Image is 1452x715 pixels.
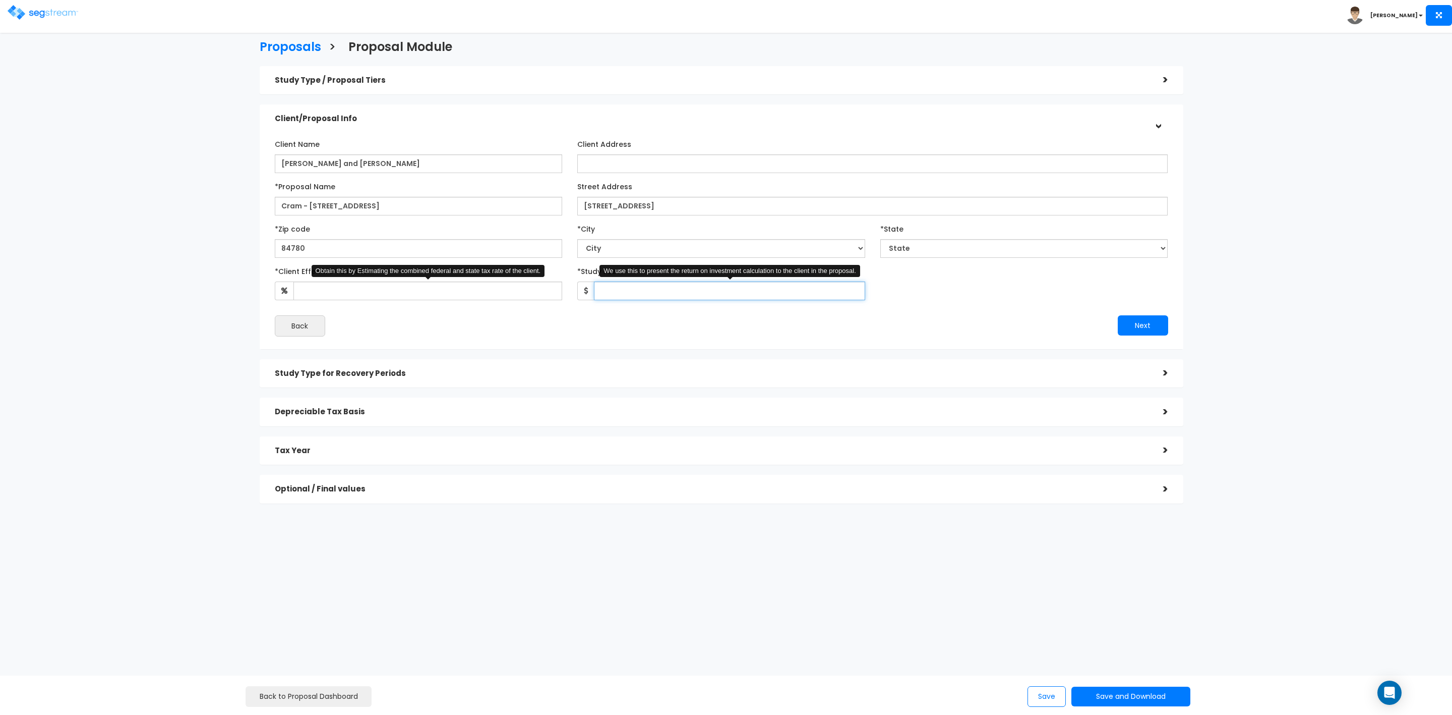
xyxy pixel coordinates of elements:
label: *Study Fee [577,263,616,277]
button: Save [1027,686,1066,707]
div: > [1148,365,1168,381]
div: > [1148,481,1168,497]
button: Save and Download [1071,687,1190,706]
label: *Client Effective Tax Rate: [275,263,369,277]
label: *City [577,221,595,234]
div: > [1148,404,1168,420]
h3: > [329,40,336,56]
b: [PERSON_NAME] [1370,12,1418,19]
div: Obtain this by Estimating the combined federal and state tax rate of the client. [312,265,545,278]
img: avatar.png [1346,7,1364,24]
button: Next [1118,315,1168,336]
label: *Proposal Name [275,178,335,192]
h3: Proposal Module [348,40,452,56]
button: Back [275,315,325,337]
h5: Study Type for Recovery Periods [275,369,1148,378]
h5: Depreciable Tax Basis [275,408,1148,416]
label: Client Address [577,136,631,149]
h5: Study Type / Proposal Tiers [275,76,1148,85]
h5: Client/Proposal Info [275,115,1148,123]
div: > [1148,443,1168,458]
div: We use this to present the return on investment calculation to the client in the proposal. [599,265,860,278]
div: > [1148,72,1168,88]
div: > [1150,109,1166,129]
div: Open Intercom Messenger [1377,681,1402,705]
label: *State [880,221,903,234]
label: *Zip code [275,221,310,234]
label: Street Address [577,178,632,192]
h5: Optional / Final values [275,485,1148,493]
label: Client Name [275,136,320,149]
a: Proposals [252,30,321,61]
a: Back to Proposal Dashboard [246,686,372,707]
h3: Proposals [260,40,321,56]
img: logo.png [8,5,78,20]
h5: Tax Year [275,447,1148,455]
a: Proposal Module [341,30,452,61]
